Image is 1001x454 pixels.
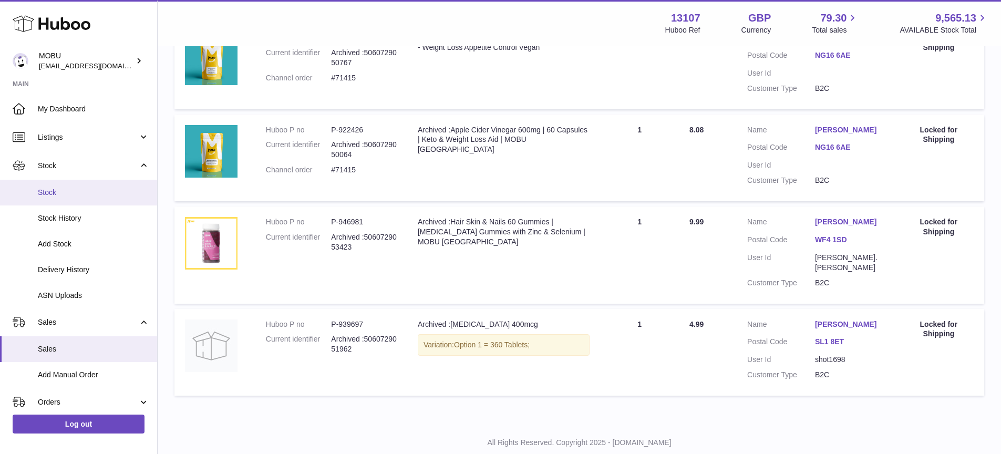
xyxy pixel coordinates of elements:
[812,25,859,35] span: Total sales
[671,11,700,25] strong: 13107
[38,239,149,249] span: Add Stock
[904,217,974,237] div: Locked for Shipping
[665,25,700,35] div: Huboo Ref
[815,319,883,329] a: [PERSON_NAME]
[266,217,332,227] dt: Huboo P no
[266,232,332,252] dt: Current identifier
[747,253,815,273] dt: User Id
[815,217,883,227] a: [PERSON_NAME]
[38,132,138,142] span: Listings
[747,50,815,63] dt: Postal Code
[418,125,590,155] div: Archived :Apple Cider Vinegar 600mg | 60 Capsules | Keto & Weight Loss Aid | MOBU [GEOGRAPHIC_DATA]
[747,142,815,155] dt: Postal Code
[815,235,883,245] a: WF4 1SD
[266,165,332,175] dt: Channel order
[38,188,149,198] span: Stock
[815,355,883,365] dd: shot1698
[747,84,815,94] dt: Customer Type
[266,73,332,83] dt: Channel order
[13,53,28,69] img: mo@mobu.co.uk
[904,319,974,339] div: Locked for Shipping
[900,25,988,35] span: AVAILABLE Stock Total
[815,125,883,135] a: [PERSON_NAME]
[185,33,238,85] img: $_57.PNG
[331,73,397,83] dd: #71415
[600,22,679,109] td: 1
[39,51,133,71] div: MOBU
[815,370,883,380] dd: B2C
[38,104,149,114] span: My Dashboard
[815,84,883,94] dd: B2C
[185,125,238,178] img: $_57.PNG
[747,125,815,138] dt: Name
[747,278,815,288] dt: Customer Type
[812,11,859,35] a: 79.30 Total sales
[747,370,815,380] dt: Customer Type
[689,218,704,226] span: 9.99
[38,291,149,301] span: ASN Uploads
[185,319,238,372] img: no-photo.jpg
[38,317,138,327] span: Sales
[331,165,397,175] dd: #71415
[748,11,771,25] strong: GBP
[747,355,815,365] dt: User Id
[39,61,154,70] span: [EMAIL_ADDRESS][DOMAIN_NAME]
[331,232,397,252] dd: Archived :5060729053423
[689,320,704,328] span: 4.99
[331,334,397,354] dd: Archived :5060729051962
[166,438,993,448] p: All Rights Reserved. Copyright 2025 - [DOMAIN_NAME]
[38,344,149,354] span: Sales
[600,207,679,303] td: 1
[185,217,238,270] img: $_57.PNG
[418,334,590,356] div: Variation:
[815,176,883,185] dd: B2C
[331,217,397,227] dd: P-946981
[331,140,397,160] dd: Archived :5060729050064
[747,160,815,170] dt: User Id
[747,235,815,247] dt: Postal Code
[747,319,815,332] dt: Name
[331,125,397,135] dd: P-922426
[815,278,883,288] dd: B2C
[418,217,590,247] div: Archived :Hair Skin & Nails 60 Gummies | [MEDICAL_DATA] Gummies with Zinc & Selenium | MOBU [GEOG...
[418,319,590,329] div: Archived :[MEDICAL_DATA] 400mcg
[331,319,397,329] dd: P-939697
[266,140,332,160] dt: Current identifier
[815,337,883,347] a: SL1 8ET
[38,161,138,171] span: Stock
[747,176,815,185] dt: Customer Type
[820,11,847,25] span: 79.30
[741,25,771,35] div: Currency
[454,340,530,349] span: Option 1 = 360 Tablets;
[600,115,679,202] td: 1
[747,68,815,78] dt: User Id
[900,11,988,35] a: 9,565.13 AVAILABLE Stock Total
[815,50,883,60] a: NG16 6AE
[38,265,149,275] span: Delivery History
[689,126,704,134] span: 8.08
[38,213,149,223] span: Stock History
[266,125,332,135] dt: Huboo P no
[331,48,397,68] dd: Archived :5060729050767
[747,337,815,349] dt: Postal Code
[266,48,332,68] dt: Current identifier
[935,11,976,25] span: 9,565.13
[38,370,149,380] span: Add Manual Order
[600,309,679,396] td: 1
[904,125,974,145] div: Locked for Shipping
[815,253,883,273] dd: [PERSON_NAME].[PERSON_NAME]
[747,217,815,230] dt: Name
[266,319,332,329] dt: Huboo P no
[38,397,138,407] span: Orders
[266,334,332,354] dt: Current identifier
[13,415,145,434] a: Log out
[815,142,883,152] a: NG16 6AE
